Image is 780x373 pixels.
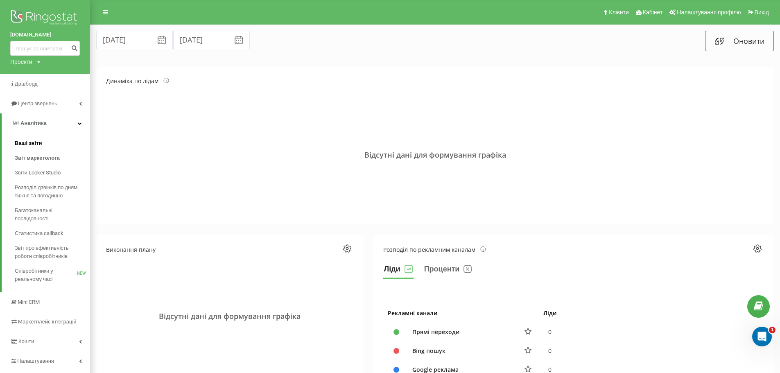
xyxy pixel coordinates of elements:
[106,77,169,85] div: Динаміка по лідам
[423,263,473,279] button: Проценти
[18,100,57,106] span: Центр звернень
[10,58,32,66] div: Проекти
[106,245,156,254] div: Виконання плану
[15,229,63,237] span: Статистика callback
[539,303,561,323] th: Ліди
[752,327,772,346] iframe: Intercom live chat
[15,244,86,260] span: Звіт про ефективність роботи співробітників
[10,31,80,39] a: [DOMAIN_NAME]
[15,206,86,223] span: Багатоканальні послідовності
[15,183,86,200] span: Розподіл дзвінків по дням тижня та погодинно
[15,226,90,241] a: Статистика callback
[18,319,77,325] span: Маркетплейс інтеграцій
[769,327,775,333] span: 1
[10,41,80,56] input: Пошук за номером
[15,264,90,287] a: Співробітники у реальному часіNEW
[15,151,90,165] a: Звіт маркетолога
[15,180,90,203] a: Розподіл дзвінків по дням тижня та погодинно
[15,241,90,264] a: Звіт про ефективність роботи співробітників
[15,154,60,162] span: Звіт маркетолога
[15,169,61,177] span: Звіти Looker Studio
[609,9,629,16] span: Клієнти
[755,9,769,16] span: Вихід
[15,203,90,226] a: Багатоканальні послідовності
[15,136,90,151] a: Ваші звіти
[17,358,54,364] span: Налаштування
[15,139,42,147] span: Ваші звіти
[383,263,414,279] button: Ліди
[677,9,741,16] span: Налаштування профілю
[106,263,354,369] div: Відсутні дані для формування графіка
[10,8,80,29] img: Ringostat logo
[705,31,774,51] button: Оновити
[643,9,663,16] span: Кабінет
[15,81,38,87] span: Дашборд
[106,102,764,208] div: Відсутні дані для формування графіка
[18,338,34,344] span: Кошти
[383,303,539,323] th: Рекламні канали
[15,165,90,180] a: Звіти Looker Studio
[539,341,561,360] td: 0
[20,120,47,126] span: Аналiтика
[408,346,513,355] div: Bing пошук
[408,328,513,336] div: Прямі переходи
[18,299,40,305] span: Mini CRM
[383,245,486,254] div: Розподіл по рекламним каналам
[15,267,77,283] span: Співробітники у реальному часі
[539,323,561,341] td: 0
[2,113,90,133] a: Аналiтика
